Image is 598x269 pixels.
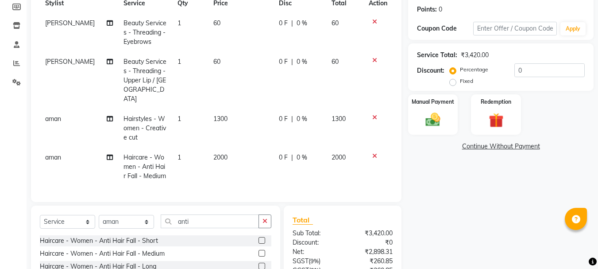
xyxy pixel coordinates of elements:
span: 60 [332,19,339,27]
span: aman [45,153,61,161]
div: ₹0 [343,238,399,247]
span: 0 % [297,153,307,162]
span: Beauty Services - Threading - Upper Lip / [GEOGRAPHIC_DATA] [123,58,166,103]
input: Enter Offer / Coupon Code [473,22,557,35]
span: | [291,114,293,124]
label: Redemption [481,98,511,106]
span: 1300 [332,115,346,123]
span: 0 F [279,114,288,124]
a: Continue Without Payment [410,142,592,151]
label: Manual Payment [412,98,454,106]
div: Haircare - Women - Anti Hair Fall - Medium [40,249,165,258]
span: | [291,153,293,162]
label: Fixed [460,77,473,85]
div: ₹260.85 [343,257,399,266]
div: ( ) [286,257,343,266]
input: Search or Scan [161,214,259,228]
span: aman [45,115,61,123]
span: Haircare - Women - Anti Hair Fall - Medium [123,153,166,180]
label: Percentage [460,66,488,74]
span: 1 [177,115,181,123]
span: 1 [177,19,181,27]
span: Hairstyles - Women - Creative cut [123,115,166,141]
div: Sub Total: [286,229,343,238]
span: 2000 [213,153,228,161]
img: _cash.svg [421,111,445,128]
span: 60 [213,19,220,27]
span: 1 [177,58,181,66]
button: Apply [560,22,586,35]
span: Beauty Services - Threading - Eyebrows [123,19,166,46]
span: 0 F [279,57,288,66]
div: ₹3,420.00 [343,229,399,238]
div: Service Total: [417,51,457,60]
div: Coupon Code [417,24,473,33]
span: 0 F [279,153,288,162]
span: 1 [177,153,181,161]
span: | [291,19,293,28]
div: Discount: [417,66,444,75]
span: 2000 [332,153,346,161]
div: ₹2,898.31 [343,247,399,257]
span: 0 % [297,114,307,124]
span: | [291,57,293,66]
span: 9% [310,257,319,265]
span: 0 % [297,19,307,28]
span: 0 F [279,19,288,28]
div: ₹3,420.00 [461,51,489,60]
span: 60 [213,58,220,66]
span: 0 % [297,57,307,66]
span: [PERSON_NAME] [45,58,95,66]
span: 1300 [213,115,228,123]
span: 60 [332,58,339,66]
img: _gift.svg [484,111,508,129]
span: [PERSON_NAME] [45,19,95,27]
div: 0 [439,5,442,14]
div: Discount: [286,238,343,247]
span: Total [293,215,313,225]
div: Haircare - Women - Anti Hair Fall - Short [40,236,158,246]
span: SGST [293,257,309,265]
div: Net: [286,247,343,257]
div: Points: [417,5,437,14]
